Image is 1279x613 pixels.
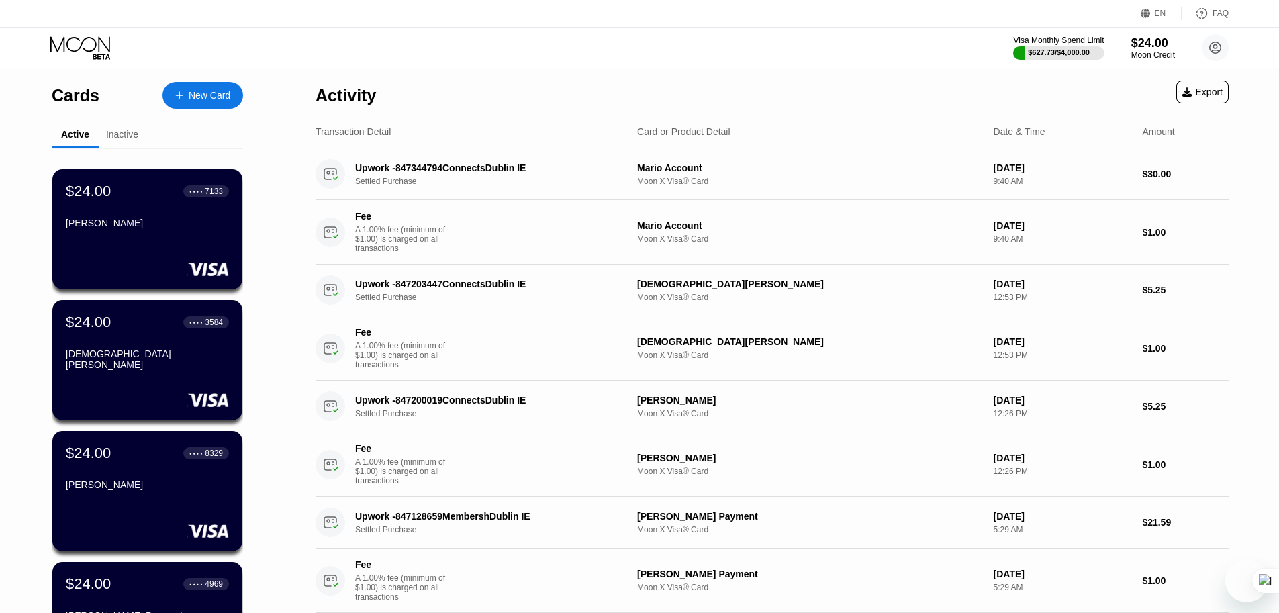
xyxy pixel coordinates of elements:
[355,511,616,522] div: Upwork -847128659MembershDublin IE
[1013,36,1104,45] div: Visa Monthly Spend Limit
[637,126,730,137] div: Card or Product Detail
[316,148,1229,200] div: Upwork -847344794ConnectsDublin IESettled PurchaseMario AccountMoon X Visa® Card[DATE]9:40 AM$30.00
[994,162,1132,173] div: [DATE]
[355,162,616,173] div: Upwork -847344794ConnectsDublin IE
[205,449,223,458] div: 8329
[66,575,111,593] div: $24.00
[994,569,1132,579] div: [DATE]
[1213,9,1229,18] div: FAQ
[355,279,616,289] div: Upwork -847203447ConnectsDublin IE
[355,443,449,454] div: Fee
[189,320,203,324] div: ● ● ● ●
[1142,126,1174,137] div: Amount
[994,279,1132,289] div: [DATE]
[355,293,635,302] div: Settled Purchase
[1141,7,1182,20] div: EN
[52,431,242,551] div: $24.00● ● ● ●8329[PERSON_NAME]
[66,348,229,370] div: [DEMOGRAPHIC_DATA][PERSON_NAME]
[637,511,983,522] div: [PERSON_NAME] Payment
[316,126,391,137] div: Transaction Detail
[355,409,635,418] div: Settled Purchase
[66,183,111,200] div: $24.00
[994,220,1132,231] div: [DATE]
[1176,81,1229,103] div: Export
[316,265,1229,316] div: Upwork -847203447ConnectsDublin IESettled Purchase[DEMOGRAPHIC_DATA][PERSON_NAME]Moon X Visa® Car...
[61,129,89,140] div: Active
[637,525,983,534] div: Moon X Visa® Card
[316,86,376,105] div: Activity
[994,511,1132,522] div: [DATE]
[637,293,983,302] div: Moon X Visa® Card
[994,177,1132,186] div: 9:40 AM
[52,300,242,420] div: $24.00● ● ● ●3584[DEMOGRAPHIC_DATA][PERSON_NAME]
[1131,50,1175,60] div: Moon Credit
[637,234,983,244] div: Moon X Visa® Card
[316,381,1229,432] div: Upwork -847200019ConnectsDublin IESettled Purchase[PERSON_NAME]Moon X Visa® Card[DATE]12:26 PM$5.25
[189,189,203,193] div: ● ● ● ●
[637,336,983,347] div: [DEMOGRAPHIC_DATA][PERSON_NAME]
[1142,459,1229,470] div: $1.00
[994,583,1132,592] div: 5:29 AM
[637,467,983,476] div: Moon X Visa® Card
[994,467,1132,476] div: 12:26 PM
[66,314,111,331] div: $24.00
[1013,36,1104,60] div: Visa Monthly Spend Limit$627.73/$4,000.00
[355,327,449,338] div: Fee
[205,187,223,196] div: 7133
[316,497,1229,549] div: Upwork -847128659MembershDublin IESettled Purchase[PERSON_NAME] PaymentMoon X Visa® Card[DATE]5:2...
[355,573,456,602] div: A 1.00% fee (minimum of $1.00) is charged on all transactions
[66,444,111,462] div: $24.00
[162,82,243,109] div: New Card
[637,220,983,231] div: Mario Account
[994,293,1132,302] div: 12:53 PM
[994,234,1132,244] div: 9:40 AM
[637,453,983,463] div: [PERSON_NAME]
[355,177,635,186] div: Settled Purchase
[205,579,223,589] div: 4969
[316,549,1229,613] div: FeeA 1.00% fee (minimum of $1.00) is charged on all transactions[PERSON_NAME] PaymentMoon X Visa®...
[1182,7,1229,20] div: FAQ
[52,169,242,289] div: $24.00● ● ● ●7133[PERSON_NAME]
[66,479,229,490] div: [PERSON_NAME]
[106,129,138,140] div: Inactive
[355,559,449,570] div: Fee
[355,457,456,485] div: A 1.00% fee (minimum of $1.00) is charged on all transactions
[1028,48,1090,56] div: $627.73 / $4,000.00
[994,336,1132,347] div: [DATE]
[355,395,616,406] div: Upwork -847200019ConnectsDublin IE
[1142,227,1229,238] div: $1.00
[1142,285,1229,295] div: $5.25
[637,177,983,186] div: Moon X Visa® Card
[1142,401,1229,412] div: $5.25
[637,569,983,579] div: [PERSON_NAME] Payment
[355,341,456,369] div: A 1.00% fee (minimum of $1.00) is charged on all transactions
[1142,575,1229,586] div: $1.00
[994,126,1045,137] div: Date & Time
[316,316,1229,381] div: FeeA 1.00% fee (minimum of $1.00) is charged on all transactions[DEMOGRAPHIC_DATA][PERSON_NAME]Mo...
[205,318,223,327] div: 3584
[52,86,99,105] div: Cards
[637,279,983,289] div: [DEMOGRAPHIC_DATA][PERSON_NAME]
[66,218,229,228] div: [PERSON_NAME]
[1225,559,1268,602] iframe: Button to launch messaging window
[1131,36,1175,60] div: $24.00Moon Credit
[637,395,983,406] div: [PERSON_NAME]
[637,409,983,418] div: Moon X Visa® Card
[189,90,230,101] div: New Card
[189,451,203,455] div: ● ● ● ●
[994,395,1132,406] div: [DATE]
[1142,517,1229,528] div: $21.59
[355,225,456,253] div: A 1.00% fee (minimum of $1.00) is charged on all transactions
[1142,343,1229,354] div: $1.00
[1182,87,1223,97] div: Export
[1131,36,1175,50] div: $24.00
[316,432,1229,497] div: FeeA 1.00% fee (minimum of $1.00) is charged on all transactions[PERSON_NAME]Moon X Visa® Card[DA...
[994,409,1132,418] div: 12:26 PM
[355,525,635,534] div: Settled Purchase
[994,350,1132,360] div: 12:53 PM
[994,453,1132,463] div: [DATE]
[994,525,1132,534] div: 5:29 AM
[637,162,983,173] div: Mario Account
[1155,9,1166,18] div: EN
